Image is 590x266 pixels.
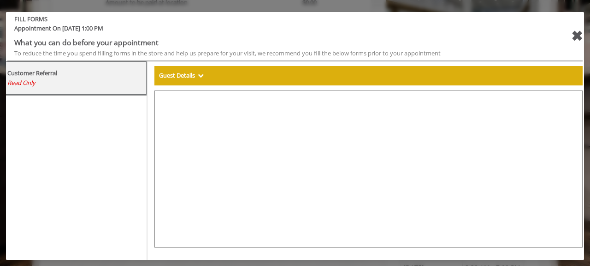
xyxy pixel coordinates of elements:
b: What you can do before your appointment [14,37,159,48]
span: Appointment On [DATE] 1:00 PM [7,24,534,37]
iframe: formsViewWeb [154,91,583,248]
b: Customer Referral [7,69,57,77]
div: close forms [571,25,583,47]
div: Guest Details Show [154,66,583,85]
div: To reduce the time you spend filling forms in the store and help us prepare for your visit, we re... [14,48,527,58]
span: Read Only [7,79,35,87]
b: Guest Details [159,71,195,79]
b: FILL FORMS [7,14,534,24]
span: Show [198,71,204,79]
